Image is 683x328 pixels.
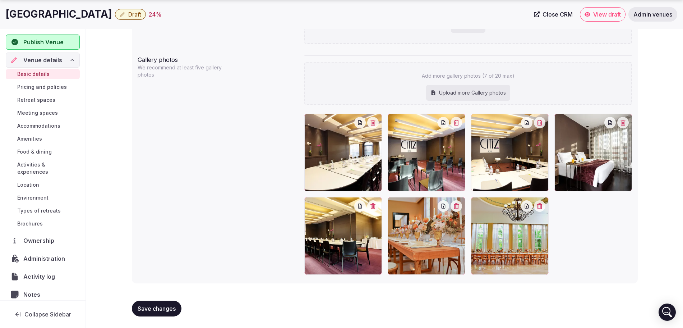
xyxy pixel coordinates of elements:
[132,301,181,316] button: Save changes
[17,148,52,155] span: Food & dining
[138,305,176,312] span: Save changes
[17,83,67,91] span: Pricing and policies
[17,135,42,142] span: Amenities
[6,193,80,203] a: Environment
[6,233,80,248] a: Ownership
[23,56,62,64] span: Venue details
[17,109,58,117] span: Meeting spaces
[6,219,80,229] a: Brochures
[422,72,514,79] p: Add more gallery photos (7 of 20 max)
[17,122,60,129] span: Accommodations
[115,9,146,20] button: Draft
[304,197,382,275] div: Citiz Hotel Meeting Room 2.jpg
[17,181,39,188] span: Location
[6,69,80,79] a: Basic details
[304,114,382,191] div: Citiz Hotel Meeting Room.jpg
[530,7,577,22] a: Close CRM
[6,251,80,266] a: Administration
[17,220,43,227] span: Brochures
[138,64,230,78] p: We recommend at least five gallery photos
[543,11,573,18] span: Close CRM
[6,95,80,105] a: Retreat spaces
[23,290,43,299] span: Notes
[6,134,80,144] a: Amenities
[6,306,80,322] button: Collapse Sidebar
[6,206,80,216] a: Types of retreats
[6,180,80,190] a: Location
[17,207,61,214] span: Types of retreats
[388,197,465,275] div: CRT_Recepción2.jpg
[633,11,672,18] span: Admin venues
[17,96,55,104] span: Retreat spaces
[6,269,80,284] a: Activity log
[580,7,626,22] a: View draft
[6,287,80,302] a: Notes
[138,53,299,64] div: Gallery photos
[628,7,677,22] a: Admin venues
[23,254,68,263] span: Administration
[6,82,80,92] a: Pricing and policies
[23,236,57,245] span: Ownership
[6,108,80,118] a: Meeting spaces
[17,194,49,201] span: Environment
[6,35,80,50] button: Publish Venue
[6,160,80,177] a: Activities & experiences
[128,11,141,18] span: Draft
[426,85,510,101] div: Upload more Gallery photos
[471,114,549,191] div: Citiz Hotel Meeting Room 4.jpg
[24,311,71,318] span: Collapse Sidebar
[388,114,465,191] div: Citiz Hotel Meeting Room 3.jpg
[6,147,80,157] a: Food & dining
[17,70,50,78] span: Basic details
[659,304,676,321] div: Open Intercom Messenger
[23,38,64,46] span: Publish Venue
[17,161,77,176] span: Activities & experiences
[6,7,112,21] h1: [GEOGRAPHIC_DATA]
[23,272,58,281] span: Activity log
[471,197,549,275] div: CRT_Recepción1.JPG
[593,11,621,18] span: View draft
[6,121,80,131] a: Accommodations
[554,114,632,191] div: Citiz Hotel Classic Room.jpg
[149,10,162,19] div: 24 %
[149,10,162,19] button: 24%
